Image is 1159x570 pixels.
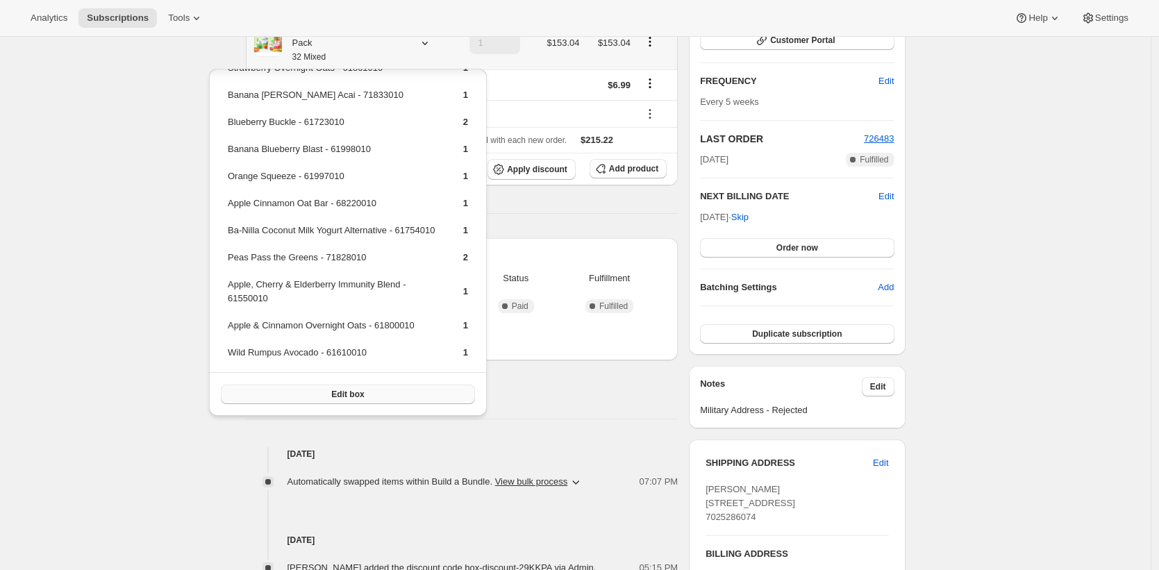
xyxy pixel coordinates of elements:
[700,132,864,146] h2: LAST ORDER
[463,117,468,127] span: 2
[331,389,364,400] span: Edit box
[1073,8,1137,28] button: Settings
[700,324,894,344] button: Duplicate subscription
[463,198,468,208] span: 1
[1095,12,1128,24] span: Settings
[160,8,212,28] button: Tools
[282,22,407,64] div: Build a Bundle Mixed 32 Pack
[865,452,897,474] button: Edit
[479,271,552,285] span: Status
[599,301,628,312] span: Fulfilled
[700,74,878,88] h2: FREQUENCY
[78,8,157,28] button: Subscriptions
[487,159,576,180] button: Apply discount
[292,52,326,62] small: 32 Mixed
[227,318,440,344] td: Apple & Cinnamon Overnight Oats - 61800010
[700,377,862,396] h3: Notes
[227,277,440,317] td: Apple, Cherry & Elderberry Immunity Blend - 61550010
[512,301,528,312] span: Paid
[463,171,468,181] span: 1
[227,345,440,371] td: Wild Rumpus Avocado - 61610010
[878,74,894,88] span: Edit
[507,164,567,175] span: Apply discount
[227,223,440,249] td: Ba-Nilla Coconut Milk Yogurt Alternative - 61754010
[770,35,835,46] span: Customer Portal
[227,60,440,86] td: Strawberry Overnight Oats - 61801010
[706,484,795,522] span: [PERSON_NAME] [STREET_ADDRESS] 7025286074
[878,190,894,203] button: Edit
[639,76,661,91] button: Shipping actions
[864,133,894,144] a: 726483
[495,476,568,487] button: View bulk process
[860,154,888,165] span: Fulfilled
[87,12,149,24] span: Subscriptions
[640,475,678,489] span: 07:07 PM
[776,242,818,253] span: Order now
[227,169,440,194] td: Orange Squeeze - 61997010
[463,252,468,262] span: 2
[22,8,76,28] button: Analytics
[870,381,886,392] span: Edit
[246,447,678,461] h4: [DATE]
[609,163,658,174] span: Add product
[287,475,568,489] span: Automatically swapped items within Build a Bundle .
[279,471,592,493] button: Automatically swapped items within Build a Bundle. View bulk process
[463,225,468,235] span: 1
[752,328,842,340] span: Duplicate subscription
[700,238,894,258] button: Order now
[590,159,667,178] button: Add product
[227,196,440,221] td: Apple Cinnamon Oat Bar - 68220010
[463,347,468,358] span: 1
[862,377,894,396] button: Edit
[221,385,475,404] button: Edit box
[700,212,749,222] span: [DATE] ·
[723,206,757,228] button: Skip
[547,37,579,48] span: $153.04
[873,456,888,470] span: Edit
[463,320,468,330] span: 1
[700,190,878,203] h2: NEXT BILLING DATE
[639,34,661,49] button: Product actions
[1006,8,1069,28] button: Help
[463,144,468,154] span: 1
[870,70,902,92] button: Edit
[878,280,894,294] span: Add
[731,210,749,224] span: Skip
[560,271,658,285] span: Fulfillment
[700,153,728,167] span: [DATE]
[706,456,873,470] h3: SHIPPING ADDRESS
[463,90,468,100] span: 1
[706,547,888,561] h3: BILLING ADDRESS
[227,87,440,113] td: Banana [PERSON_NAME] Acai - 71833010
[598,37,631,48] span: $153.04
[1028,12,1047,24] span: Help
[864,132,894,146] button: 726483
[700,280,878,294] h6: Batching Settings
[246,533,678,547] h4: [DATE]
[168,12,190,24] span: Tools
[869,276,902,299] button: Add
[31,12,67,24] span: Analytics
[227,250,440,276] td: Peas Pass the Greens - 71828010
[227,115,440,140] td: Blueberry Buckle - 61723010
[700,31,894,50] button: Customer Portal
[700,97,759,107] span: Every 5 weeks
[700,403,894,417] span: Military Address - Rejected
[581,135,613,145] span: $215.22
[608,80,631,90] span: $6.99
[463,286,468,296] span: 1
[227,142,440,167] td: Banana Blueberry Blast - 61998010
